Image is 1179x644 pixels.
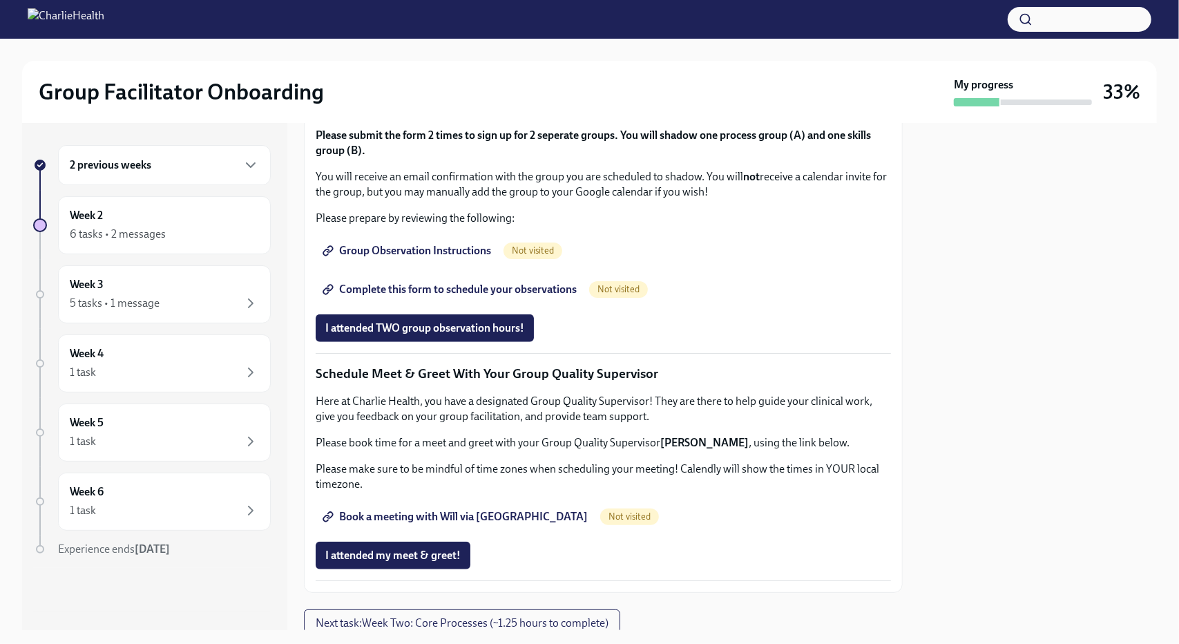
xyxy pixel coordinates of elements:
a: Book a meeting with Will via [GEOGRAPHIC_DATA] [316,503,597,531]
span: Book a meeting with Will via [GEOGRAPHIC_DATA] [325,510,588,524]
h6: Week 3 [70,277,104,292]
a: Group Observation Instructions [316,237,501,265]
a: Week 35 tasks • 1 message [33,265,271,323]
div: 1 task [70,503,96,518]
a: Week 41 task [33,334,271,392]
p: Here at Charlie Health, you have a designated Group Quality Supervisor! They are there to help gu... [316,394,891,424]
strong: [DATE] [135,542,170,556]
span: Complete this form to schedule your observations [325,283,577,296]
p: Please make sure to be mindful of time zones when scheduling your meeting! Calendly will show the... [316,462,891,492]
h3: 33% [1103,79,1140,104]
h2: Group Facilitator Onboarding [39,78,324,106]
button: I attended TWO group observation hours! [316,314,534,342]
p: You will receive an email confirmation with the group you are scheduled to shadow. You will recei... [316,169,891,200]
button: I attended my meet & greet! [316,542,470,569]
a: Week 51 task [33,404,271,462]
div: 1 task [70,365,96,380]
p: Please book time for a meet and greet with your Group Quality Supervisor , using the link below. [316,435,891,451]
p: Please prepare by reviewing the following: [316,211,891,226]
span: Group Observation Instructions [325,244,491,258]
a: Complete this form to schedule your observations [316,276,586,303]
a: Week 61 task [33,473,271,531]
span: Experience ends [58,542,170,556]
h6: Week 5 [70,415,104,430]
strong: Please submit the form 2 times to sign up for 2 seperate groups. You will shadow one process grou... [316,129,871,157]
a: Week 26 tasks • 2 messages [33,196,271,254]
h6: Week 6 [70,484,104,500]
span: I attended my meet & greet! [325,549,461,562]
strong: [PERSON_NAME] [660,436,749,449]
h6: 2 previous weeks [70,158,151,173]
img: CharlieHealth [28,8,104,30]
button: Next task:Week Two: Core Processes (~1.25 hours to complete) [304,609,620,637]
div: 2 previous weeks [58,145,271,185]
div: 5 tasks • 1 message [70,296,160,311]
span: Not visited [600,511,659,522]
span: Not visited [589,284,648,294]
strong: My progress [954,77,1013,93]
div: 6 tasks • 2 messages [70,227,166,242]
div: 1 task [70,434,96,449]
span: I attended TWO group observation hours! [325,321,524,335]
h6: Week 2 [70,208,103,223]
span: Next task : Week Two: Core Processes (~1.25 hours to complete) [316,616,608,630]
strong: not [743,170,760,183]
span: Not visited [504,245,562,256]
p: Schedule Meet & Greet With Your Group Quality Supervisor [316,365,891,383]
h6: Week 4 [70,346,104,361]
